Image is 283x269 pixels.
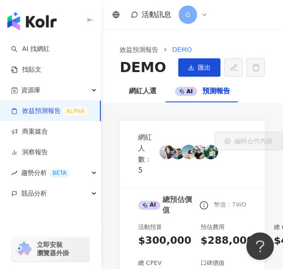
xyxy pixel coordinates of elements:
[138,201,160,210] div: AI
[120,58,171,77] div: DEMO
[198,64,211,71] span: 匯出
[246,232,274,260] iframe: Help Scout Beacon - Open
[214,201,246,209] div: 幣值：TWD
[185,10,191,20] span: G
[12,236,89,261] a: chrome extension立即安裝 瀏覽器外掛
[49,168,70,178] div: BETA
[21,183,47,204] span: 競品分析
[138,259,162,267] div: 總 CPEV
[138,234,191,248] div: $300,000
[142,10,171,19] span: 活動訊息
[201,223,225,231] div: 預估費用
[172,46,192,53] span: DEMO
[138,223,162,231] div: 活動預算
[21,163,70,183] span: 趨勢分析
[198,200,209,211] span: info-circle
[15,241,33,256] img: chrome extension
[118,45,160,55] a: 效益預測報告
[214,132,283,150] button: 編輯合作內容
[178,58,220,77] button: 匯出
[201,259,225,267] div: 口碑價值
[11,106,88,116] a: 效益預測報告ALPHA
[11,127,48,136] a: 商案媒合
[21,80,40,101] span: 資源庫
[11,45,50,54] a: searchAI 找網紅
[11,170,17,176] span: rise
[11,65,41,74] a: 找貼文
[11,148,48,157] a: 洞察報告
[202,87,230,95] span: 預測報告
[7,12,57,30] img: logo
[175,87,197,96] div: AI
[129,86,156,97] div: 網紅人選
[138,195,197,215] div: 總預估價值
[201,234,254,248] div: $288,000
[37,241,69,257] span: 立即安裝 瀏覽器外掛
